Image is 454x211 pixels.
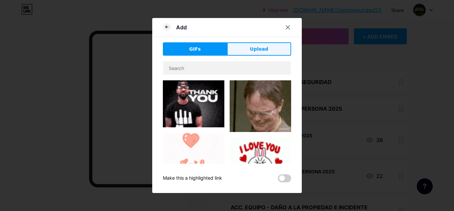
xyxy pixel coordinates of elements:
[163,42,227,56] button: GIFs
[176,23,187,31] div: Add
[189,46,201,53] span: GIFs
[163,174,222,182] div: Make this a highlighted link
[163,80,224,127] img: Gihpy
[230,137,291,190] img: Gihpy
[227,42,291,56] button: Upload
[163,133,224,194] img: Gihpy
[163,61,291,75] input: Search
[250,46,268,53] span: Upload
[230,80,291,132] img: Gihpy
